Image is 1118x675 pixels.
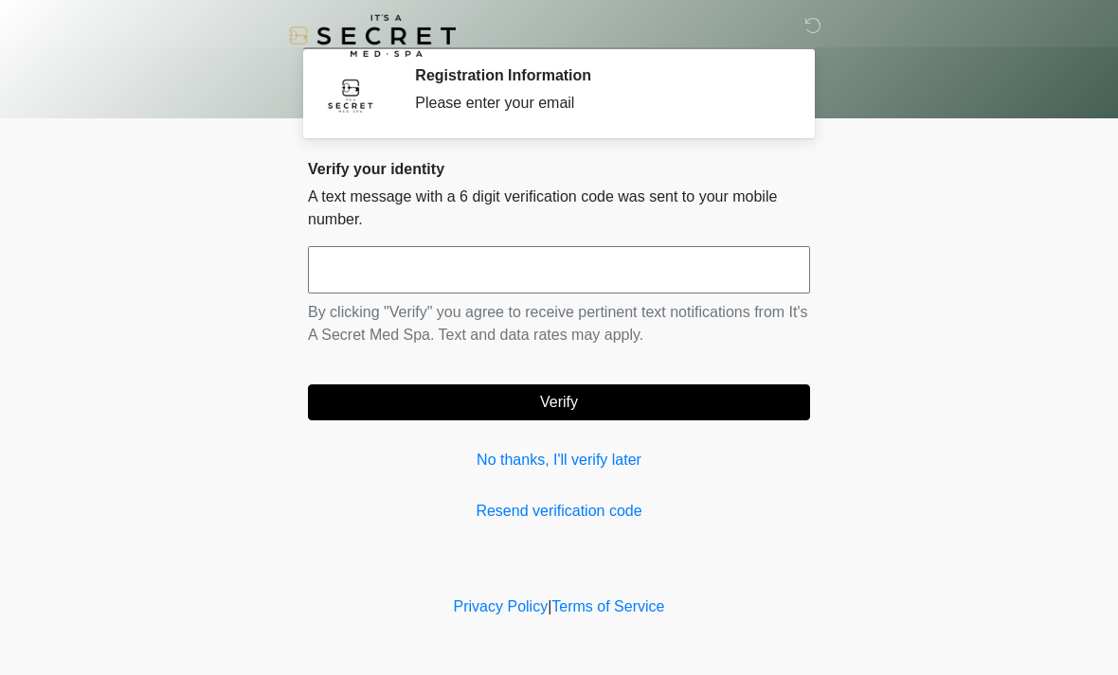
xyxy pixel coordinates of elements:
[454,598,549,614] a: Privacy Policy
[548,598,551,614] a: |
[551,598,664,614] a: Terms of Service
[322,66,379,123] img: Agent Avatar
[308,160,810,178] h2: Verify your identity
[415,92,782,115] div: Please enter your email
[415,66,782,84] h2: Registration Information
[308,384,810,420] button: Verify
[289,14,456,57] img: It's A Secret Med Spa Logo
[308,186,810,231] p: A text message with a 6 digit verification code was sent to your mobile number.
[308,301,810,346] p: By clicking "Verify" you agree to receive pertinent text notifications from It's A Secret Med Spa...
[308,500,810,523] a: Resend verification code
[308,449,810,471] a: No thanks, I'll verify later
